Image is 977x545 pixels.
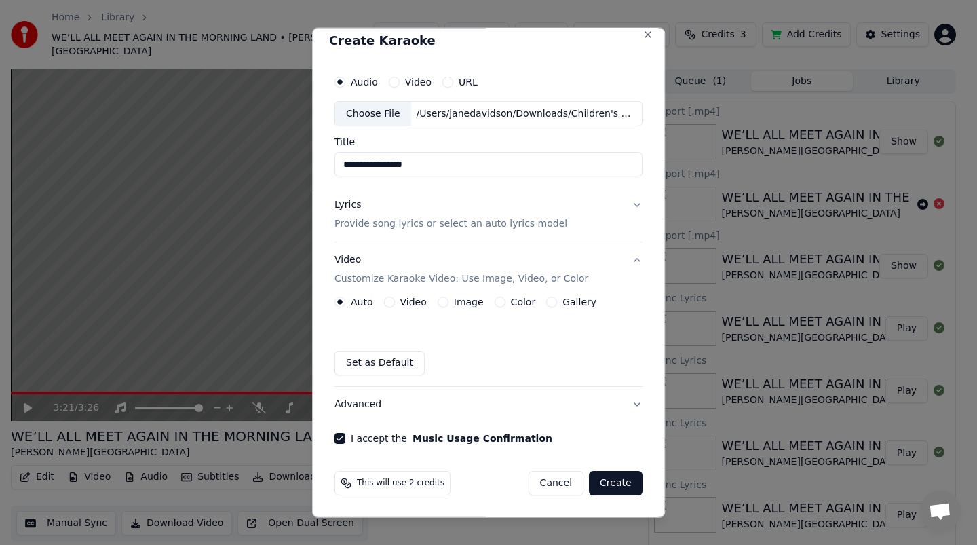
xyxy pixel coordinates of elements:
label: URL [459,77,478,86]
button: Cancel [529,471,583,495]
div: /Users/janedavidson/Downloads/Children's Prayer.mp3 [411,107,642,120]
div: Lyrics [334,198,361,212]
div: VideoCustomize Karaoke Video: Use Image, Video, or Color [334,297,643,386]
label: Color [511,297,536,307]
label: Audio [351,77,378,86]
div: Video [334,253,588,286]
label: Title [334,137,643,147]
button: I accept the [413,434,552,443]
h2: Create Karaoke [329,34,648,46]
label: Auto [351,297,373,307]
button: Advanced [334,387,643,422]
button: LyricsProvide song lyrics or select an auto lyrics model [334,187,643,242]
span: This will use 2 credits [357,478,444,489]
button: Create [589,471,643,495]
label: Video [405,77,432,86]
button: Set as Default [334,351,425,375]
p: Provide song lyrics or select an auto lyrics model [334,217,567,231]
label: I accept the [351,434,552,443]
button: VideoCustomize Karaoke Video: Use Image, Video, or Color [334,242,643,297]
label: Gallery [562,297,596,307]
label: Image [454,297,484,307]
div: Choose File [335,101,411,126]
p: Customize Karaoke Video: Use Image, Video, or Color [334,272,588,286]
label: Video [400,297,427,307]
